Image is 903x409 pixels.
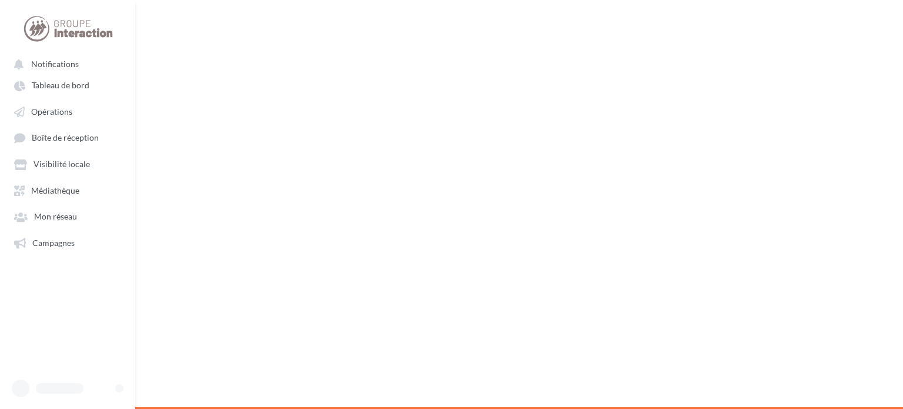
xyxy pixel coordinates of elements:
span: Tableau de bord [32,81,89,91]
span: Opérations [31,107,72,117]
a: Visibilité locale [7,153,128,174]
span: Médiathèque [31,185,79,195]
a: Opérations [7,101,128,122]
a: Mon réseau [7,205,128,227]
span: Mon réseau [34,212,77,222]
a: Boîte de réception [7,127,128,148]
span: Notifications [31,59,79,69]
span: Visibilité locale [34,159,90,169]
a: Médiathèque [7,179,128,201]
span: Boîte de réception [32,133,99,143]
span: Campagnes [32,238,75,248]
